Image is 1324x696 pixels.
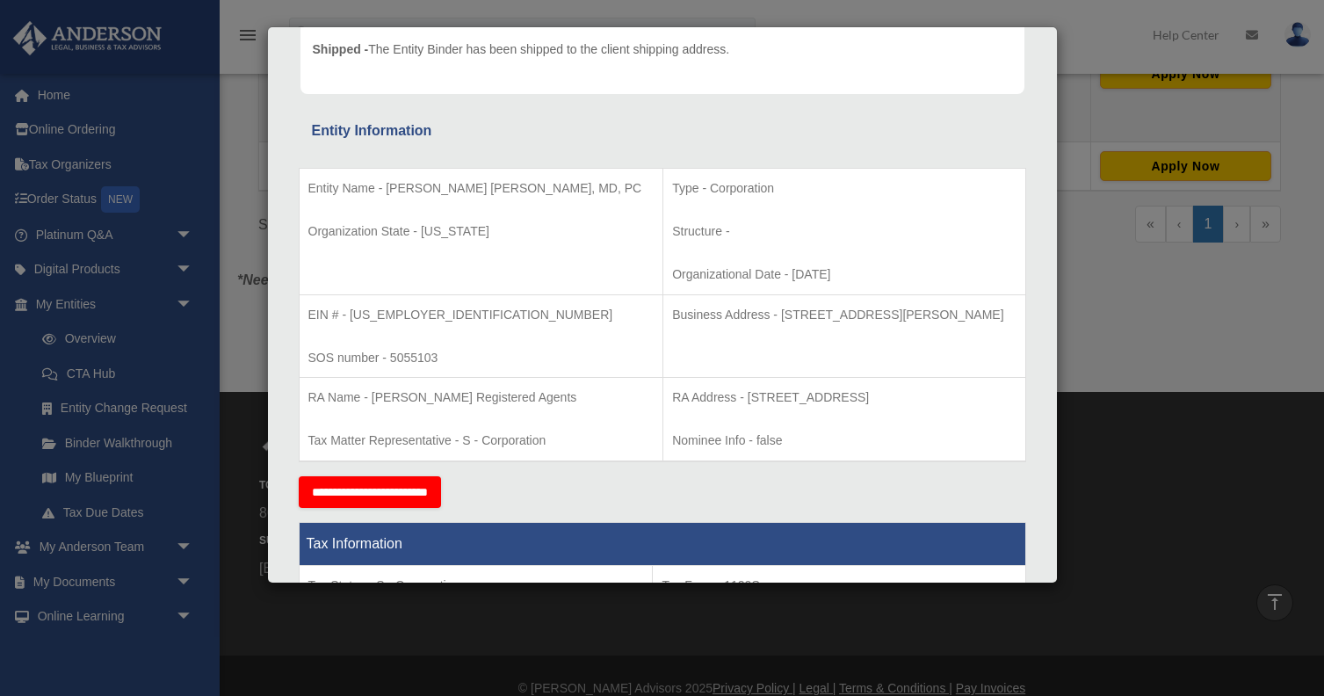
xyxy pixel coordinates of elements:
[672,304,1016,326] p: Business Address - [STREET_ADDRESS][PERSON_NAME]
[672,264,1016,286] p: Organizational Date - [DATE]
[308,178,655,199] p: Entity Name - [PERSON_NAME] [PERSON_NAME], MD, PC
[299,565,653,695] td: Tax Period Type - Calendar Year
[672,430,1016,452] p: Nominee Info - false
[308,347,655,369] p: SOS number - 5055103
[672,387,1016,409] p: RA Address - [STREET_ADDRESS]
[308,387,655,409] p: RA Name - [PERSON_NAME] Registered Agents
[313,39,730,61] p: The Entity Binder has been shipped to the client shipping address.
[672,178,1016,199] p: Type - Corporation
[662,575,1016,597] p: Tax Form - 1120S
[308,430,655,452] p: Tax Matter Representative - S - Corporation
[312,119,1013,143] div: Entity Information
[308,221,655,243] p: Organization State - [US_STATE]
[313,42,369,56] span: Shipped -
[672,221,1016,243] p: Structure -
[308,575,644,597] p: Tax Status - S - Corporation
[299,522,1025,565] th: Tax Information
[308,304,655,326] p: EIN # - [US_EMPLOYER_IDENTIFICATION_NUMBER]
